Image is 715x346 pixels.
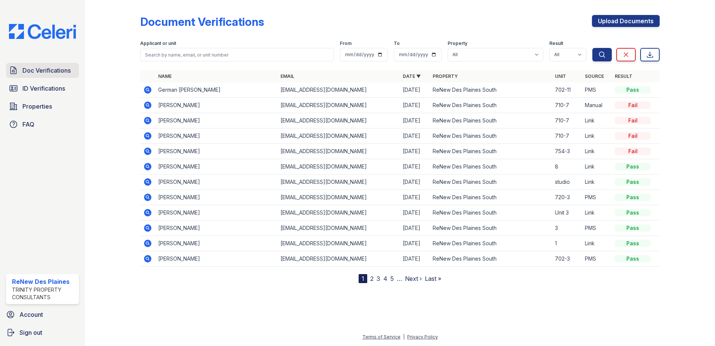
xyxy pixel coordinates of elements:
[430,82,552,98] td: ReNew Des Plaines South
[582,190,612,205] td: PMS
[277,98,400,113] td: [EMAIL_ADDRESS][DOMAIN_NAME]
[12,286,76,301] div: Trinity Property Consultants
[430,159,552,174] td: ReNew Des Plaines South
[552,221,582,236] td: 3
[582,174,612,190] td: Link
[615,73,632,79] a: Result
[277,205,400,221] td: [EMAIL_ADDRESS][DOMAIN_NAME]
[425,275,441,282] a: Last »
[552,82,582,98] td: 702-11
[394,40,400,46] label: To
[552,113,582,128] td: 710-7
[22,102,52,111] span: Properties
[400,236,430,251] td: [DATE]
[582,144,612,159] td: Link
[12,277,76,286] div: ReNew Des Plaines
[6,99,79,114] a: Properties
[280,73,294,79] a: Email
[552,128,582,144] td: 710-7
[277,113,400,128] td: [EMAIL_ADDRESS][DOMAIN_NAME]
[3,24,82,39] img: CE_Logo_Blue-a8612792a0a2168367f1c8372b55b34899dd931a85d93a1a3d3e32e68fde9ad4.png
[359,274,367,283] div: 1
[582,251,612,267] td: PMS
[615,163,651,170] div: Pass
[277,144,400,159] td: [EMAIL_ADDRESS][DOMAIN_NAME]
[277,82,400,98] td: [EMAIL_ADDRESS][DOMAIN_NAME]
[430,144,552,159] td: ReNew Des Plaines South
[6,117,79,132] a: FAQ
[615,178,651,186] div: Pass
[615,209,651,216] div: Pass
[140,15,264,28] div: Document Verifications
[155,144,277,159] td: [PERSON_NAME]
[582,159,612,174] td: Link
[19,328,42,337] span: Sign out
[377,275,380,282] a: 3
[615,194,651,201] div: Pass
[552,144,582,159] td: 754-3
[400,190,430,205] td: [DATE]
[582,236,612,251] td: Link
[552,236,582,251] td: 1
[362,334,401,340] a: Terms of Service
[155,174,277,190] td: [PERSON_NAME]
[615,240,651,247] div: Pass
[383,275,387,282] a: 4
[3,307,82,322] a: Account
[615,148,651,155] div: Fail
[405,275,422,282] a: Next ›
[430,128,552,144] td: ReNew Des Plaines South
[370,275,374,282] a: 2
[582,221,612,236] td: PMS
[430,98,552,113] td: ReNew Des Plaines South
[155,236,277,251] td: [PERSON_NAME]
[430,174,552,190] td: ReNew Des Plaines South
[155,113,277,128] td: [PERSON_NAME]
[155,251,277,267] td: [PERSON_NAME]
[400,98,430,113] td: [DATE]
[19,310,43,319] span: Account
[140,48,334,61] input: Search by name, email, or unit number
[277,221,400,236] td: [EMAIL_ADDRESS][DOMAIN_NAME]
[430,113,552,128] td: ReNew Des Plaines South
[552,190,582,205] td: 720-3
[277,190,400,205] td: [EMAIL_ADDRESS][DOMAIN_NAME]
[277,236,400,251] td: [EMAIL_ADDRESS][DOMAIN_NAME]
[400,144,430,159] td: [DATE]
[552,159,582,174] td: 8
[155,205,277,221] td: [PERSON_NAME]
[448,40,467,46] label: Property
[400,159,430,174] td: [DATE]
[155,159,277,174] td: [PERSON_NAME]
[430,221,552,236] td: ReNew Des Plaines South
[400,113,430,128] td: [DATE]
[585,73,604,79] a: Source
[615,86,651,94] div: Pass
[22,120,34,129] span: FAQ
[582,82,612,98] td: PMS
[430,205,552,221] td: ReNew Des Plaines South
[552,251,582,267] td: 702-3
[430,190,552,205] td: ReNew Des Plaines South
[277,174,400,190] td: [EMAIL_ADDRESS][DOMAIN_NAME]
[549,40,563,46] label: Result
[277,128,400,144] td: [EMAIL_ADDRESS][DOMAIN_NAME]
[277,159,400,174] td: [EMAIL_ADDRESS][DOMAIN_NAME]
[22,66,71,75] span: Doc Verifications
[552,205,582,221] td: Unit 3
[400,221,430,236] td: [DATE]
[615,101,651,109] div: Fail
[552,98,582,113] td: 710-7
[400,174,430,190] td: [DATE]
[340,40,352,46] label: From
[592,15,660,27] a: Upload Documents
[155,190,277,205] td: [PERSON_NAME]
[155,128,277,144] td: [PERSON_NAME]
[400,205,430,221] td: [DATE]
[3,325,82,340] button: Sign out
[390,275,394,282] a: 5
[407,334,438,340] a: Privacy Policy
[615,117,651,124] div: Fail
[397,274,402,283] span: …
[155,98,277,113] td: [PERSON_NAME]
